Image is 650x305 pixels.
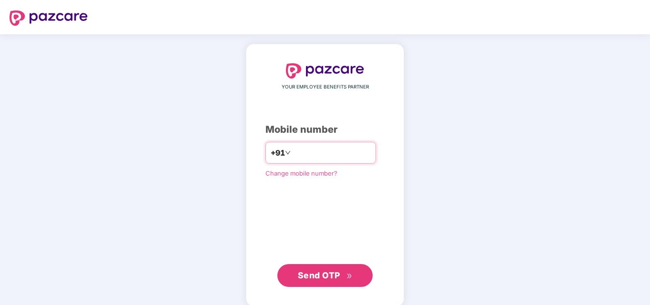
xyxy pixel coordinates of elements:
[282,83,369,91] span: YOUR EMPLOYEE BENEFITS PARTNER
[271,147,285,159] span: +91
[265,169,337,177] a: Change mobile number?
[346,273,353,279] span: double-right
[286,63,364,79] img: logo
[277,264,373,287] button: Send OTPdouble-right
[10,10,88,26] img: logo
[265,122,385,137] div: Mobile number
[285,150,291,156] span: down
[298,270,340,280] span: Send OTP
